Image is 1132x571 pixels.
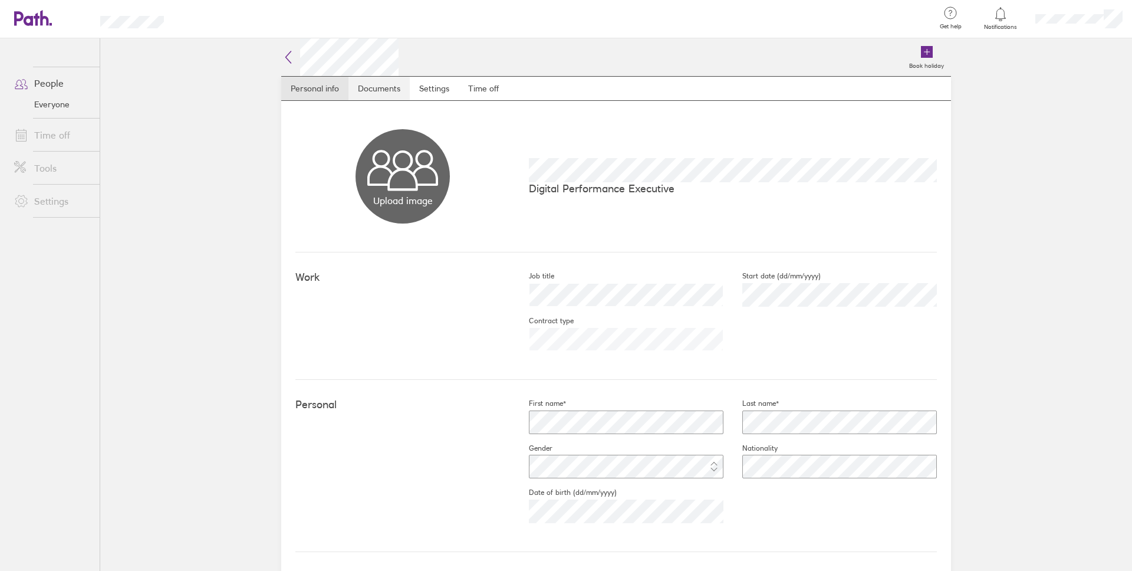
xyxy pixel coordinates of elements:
a: Settings [5,189,100,213]
a: People [5,71,100,95]
label: Last name* [723,399,779,408]
a: Personal info [281,77,348,100]
a: Notifications [982,6,1020,31]
span: Notifications [982,24,1020,31]
label: Job title [510,271,554,281]
h4: Personal [295,399,510,411]
label: Contract type [510,316,574,326]
label: Start date (dd/mm/yyyy) [723,271,821,281]
a: Tools [5,156,100,180]
a: Everyone [5,95,100,114]
label: First name* [510,399,566,408]
label: Book holiday [902,59,951,70]
label: Date of birth (dd/mm/yyyy) [510,488,617,497]
a: Documents [348,77,410,100]
h4: Work [295,271,510,284]
span: Get help [932,23,970,30]
label: Gender [510,444,552,453]
label: Nationality [723,444,778,453]
a: Settings [410,77,459,100]
a: Time off [5,123,100,147]
a: Time off [459,77,508,100]
p: Digital Performance Executive [529,182,937,195]
a: Book holiday [902,38,951,76]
